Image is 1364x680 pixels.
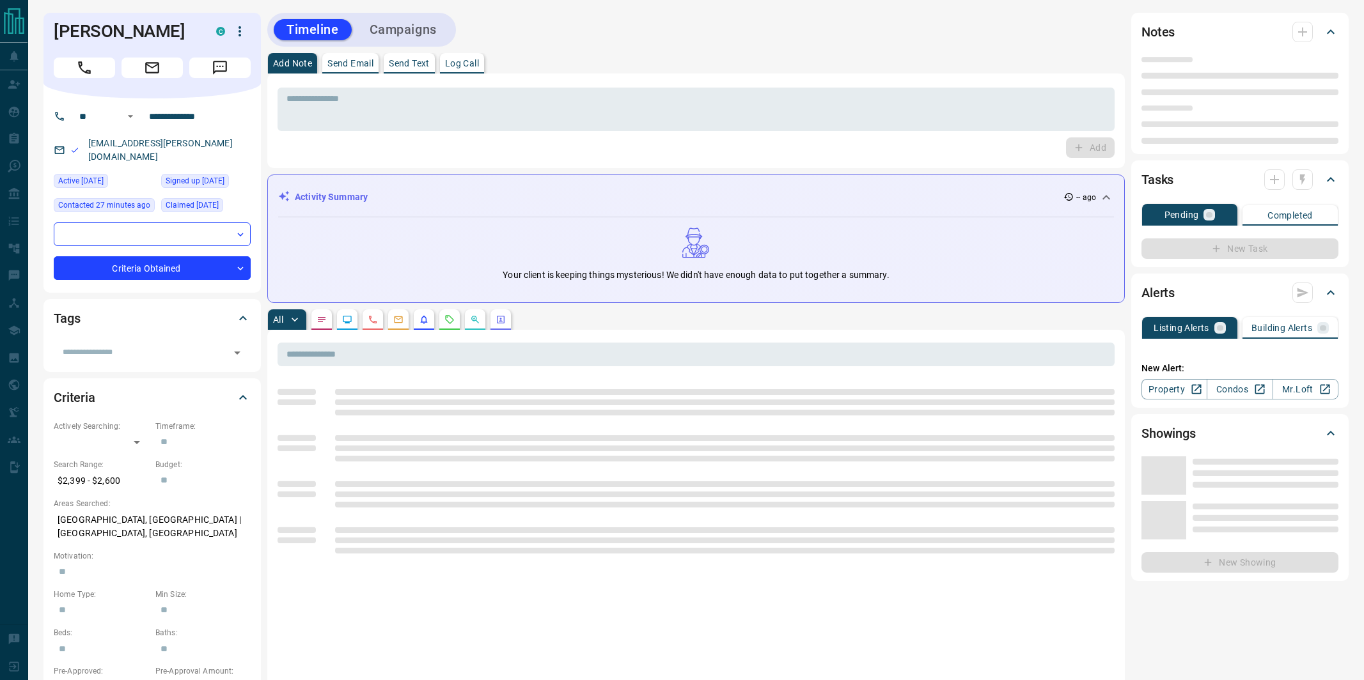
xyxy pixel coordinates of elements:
span: Call [54,58,115,78]
span: Active [DATE] [58,174,104,187]
svg: Opportunities [470,314,480,325]
p: Send Email [327,59,373,68]
p: Log Call [445,59,479,68]
div: Alerts [1141,277,1338,308]
svg: Notes [317,314,327,325]
div: Tags [54,303,251,334]
p: Activity Summary [295,190,368,204]
p: Send Text [389,59,430,68]
a: Mr.Loft [1273,379,1338,399]
p: Search Range: [54,459,149,470]
p: Baths: [155,627,251,638]
div: condos.ca [216,27,225,36]
h2: Tasks [1141,169,1173,190]
p: Your client is keeping things mysterious! We didn't have enough data to put together a summary. [503,268,889,282]
a: Condos [1207,379,1273,399]
svg: Calls [368,314,378,325]
p: Completed [1267,211,1313,220]
h2: Notes [1141,22,1175,42]
svg: Email Valid [70,146,79,155]
p: All [273,315,283,324]
div: Fri Oct 18 2019 [161,198,251,216]
h2: Alerts [1141,282,1175,303]
p: Min Size: [155,589,251,600]
p: $2,399 - $2,600 [54,470,149,491]
button: Campaigns [357,19,450,40]
a: Property [1141,379,1207,399]
button: Open [123,109,138,124]
div: Activity Summary-- ago [278,185,1114,209]
h2: Tags [54,308,80,328]
span: Claimed [DATE] [166,199,219,212]
p: Pending [1164,210,1199,219]
p: Areas Searched: [54,498,251,509]
h2: Showings [1141,423,1196,444]
div: Notes [1141,17,1338,47]
p: Building Alerts [1251,323,1312,332]
p: Actively Searching: [54,421,149,432]
a: [EMAIL_ADDRESS][PERSON_NAME][DOMAIN_NAME] [88,138,233,162]
div: Fri Oct 18 2019 [161,174,251,192]
span: Contacted 27 minutes ago [58,199,150,212]
div: Criteria Obtained [54,256,251,280]
span: Email [122,58,183,78]
p: Home Type: [54,589,149,600]
p: Add Note [273,59,312,68]
p: -- ago [1076,192,1096,203]
span: Message [189,58,251,78]
h1: [PERSON_NAME] [54,21,197,42]
div: Thu Nov 07 2019 [54,174,155,192]
div: Criteria [54,382,251,413]
p: New Alert: [1141,362,1338,375]
p: [GEOGRAPHIC_DATA], [GEOGRAPHIC_DATA] | [GEOGRAPHIC_DATA], [GEOGRAPHIC_DATA] [54,509,251,544]
div: Mon Sep 15 2025 [54,198,155,216]
button: Open [228,344,246,362]
svg: Emails [393,314,404,325]
p: Beds: [54,627,149,638]
button: Timeline [274,19,352,40]
div: Showings [1141,418,1338,449]
p: Budget: [155,459,251,470]
svg: Requests [444,314,455,325]
svg: Lead Browsing Activity [342,314,352,325]
p: Pre-Approval Amount: [155,665,251,677]
div: Tasks [1141,164,1338,195]
svg: Agent Actions [496,314,506,325]
span: Signed up [DATE] [166,174,224,187]
p: Timeframe: [155,421,251,432]
h2: Criteria [54,387,95,408]
p: Motivation: [54,550,251,562]
svg: Listing Alerts [419,314,429,325]
p: Pre-Approved: [54,665,149,677]
p: Listing Alerts [1154,323,1209,332]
